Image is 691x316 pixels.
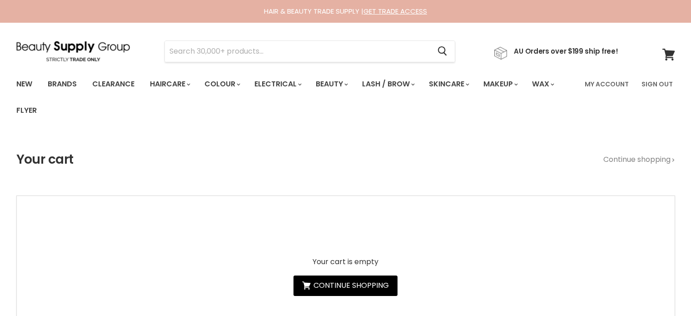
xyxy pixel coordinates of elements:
[603,155,675,164] a: Continue shopping
[422,75,475,94] a: Skincare
[143,75,196,94] a: Haircare
[477,75,523,94] a: Makeup
[293,258,398,266] p: Your cart is empty
[525,75,560,94] a: Wax
[16,152,74,167] h1: Your cart
[5,7,686,16] div: HAIR & BEAUTY TRADE SUPPLY |
[10,71,579,124] ul: Main menu
[5,71,686,124] nav: Main
[636,75,678,94] a: Sign Out
[10,101,44,120] a: Flyer
[165,41,431,62] input: Search
[85,75,141,94] a: Clearance
[164,40,455,62] form: Product
[41,75,84,94] a: Brands
[363,6,427,16] a: GET TRADE ACCESS
[248,75,307,94] a: Electrical
[198,75,246,94] a: Colour
[309,75,353,94] a: Beauty
[10,75,39,94] a: New
[646,273,682,307] iframe: Gorgias live chat messenger
[431,41,455,62] button: Search
[355,75,420,94] a: Lash / Brow
[579,75,634,94] a: My Account
[293,276,398,296] a: Continue shopping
